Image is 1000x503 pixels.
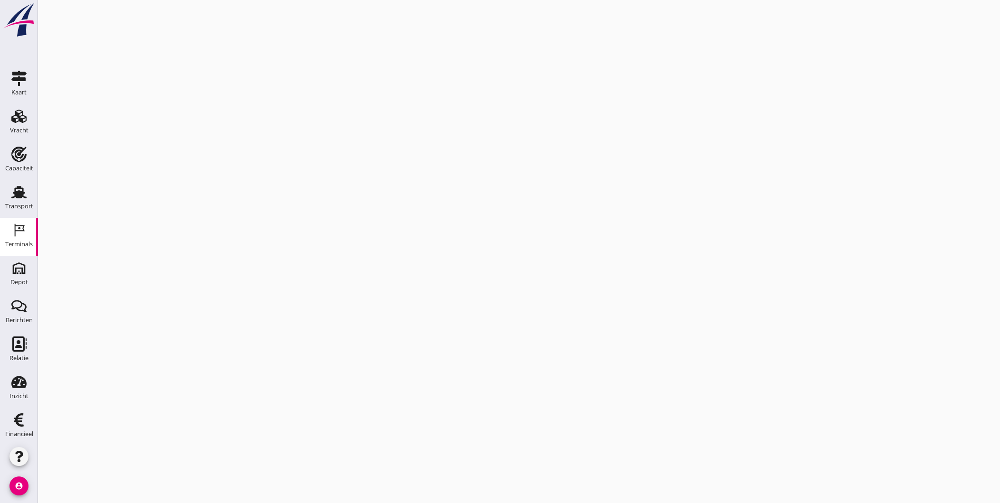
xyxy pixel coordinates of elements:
[9,393,28,399] div: Inzicht
[5,165,33,171] div: Capaciteit
[11,89,27,95] div: Kaart
[9,355,28,361] div: Relatie
[2,2,36,37] img: logo-small.a267ee39.svg
[10,279,28,285] div: Depot
[5,203,33,209] div: Transport
[5,431,33,437] div: Financieel
[10,127,28,133] div: Vracht
[9,476,28,495] i: account_circle
[5,241,33,247] div: Terminals
[6,317,33,323] div: Berichten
